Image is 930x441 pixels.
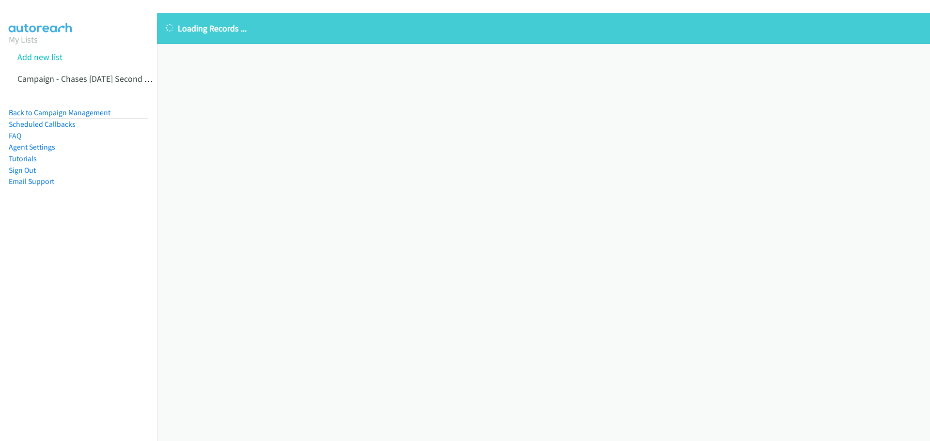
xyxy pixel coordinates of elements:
[9,177,54,186] a: Email Support
[9,154,37,163] a: Tutorials
[9,34,38,45] a: My Lists
[17,51,62,62] a: Add new list
[9,131,21,140] a: FAQ
[17,73,178,84] a: Campaign - Chases [DATE] Second Attempts
[9,120,76,129] a: Scheduled Callbacks
[9,142,55,152] a: Agent Settings
[9,166,36,175] a: Sign Out
[166,22,921,35] p: Loading Records ...
[9,108,110,117] a: Back to Campaign Management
